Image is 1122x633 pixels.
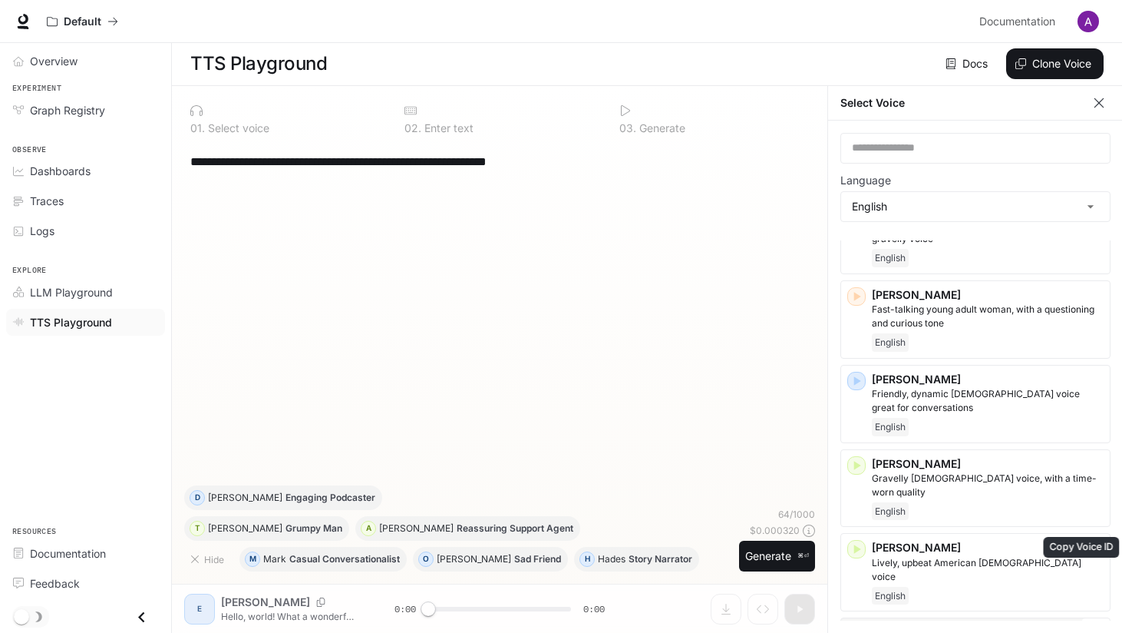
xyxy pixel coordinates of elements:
p: Enter text [421,123,474,134]
p: Generate [636,123,685,134]
img: User avatar [1077,11,1099,32]
span: LLM Playground [30,284,113,300]
p: Friendly, dynamic male voice great for conversations [872,387,1104,415]
div: T [190,516,204,541]
button: T[PERSON_NAME]Grumpy Man [184,516,349,541]
button: HHadesStory Narrator [574,547,699,572]
a: Traces [6,187,165,214]
p: 0 2 . [404,123,421,134]
p: 0 1 . [190,123,205,134]
p: [PERSON_NAME] [872,540,1104,555]
div: H [580,547,594,572]
button: Generate⌘⏎ [739,541,815,572]
span: Dashboards [30,163,91,179]
div: A [361,516,375,541]
a: Overview [6,48,165,75]
p: [PERSON_NAME] [872,456,1104,472]
p: [PERSON_NAME] [872,372,1104,387]
a: Documentation [6,540,165,567]
a: Graph Registry [6,97,165,124]
p: 0 3 . [619,123,636,134]
button: D[PERSON_NAME]Engaging Podcaster [184,486,382,510]
p: ⌘⏎ [797,552,809,561]
button: All workspaces [40,6,125,37]
p: Sad Friend [514,555,561,564]
span: English [872,249,909,267]
span: TTS Playground [30,314,112,330]
span: Dark mode toggle [14,608,29,625]
div: M [246,547,259,572]
button: User avatar [1073,6,1104,37]
p: [PERSON_NAME] [208,493,282,502]
span: Traces [30,193,64,209]
div: Copy Voice ID [1044,537,1120,558]
p: 64 / 1000 [778,508,815,521]
p: Story Narrator [629,555,692,564]
div: O [419,547,433,572]
span: Documentation [979,12,1055,31]
span: Feedback [30,575,80,592]
p: Reassuring Support Agent [457,524,573,533]
p: Grumpy Man [285,524,342,533]
a: Documentation [973,6,1067,37]
a: LLM Playground [6,279,165,306]
p: [PERSON_NAME] [437,555,511,564]
span: Documentation [30,545,106,562]
a: TTS Playground [6,309,165,336]
p: Default [64,15,101,28]
p: $ 0.000320 [750,524,800,537]
p: Select voice [205,123,269,134]
span: English [872,418,909,436]
div: English [841,192,1110,221]
button: Close drawer [124,602,159,633]
a: Feedback [6,570,165,597]
span: English [872,587,909,605]
button: Clone Voice [1006,48,1104,79]
h1: TTS Playground [190,48,327,79]
p: Mark [263,555,286,564]
span: Overview [30,53,78,69]
span: English [872,333,909,352]
span: Logs [30,223,54,239]
p: Engaging Podcaster [285,493,375,502]
button: MMarkCasual Conversationalist [239,547,407,572]
p: [PERSON_NAME] [208,524,282,533]
div: D [190,486,204,510]
p: Gravelly male voice, with a time-worn quality [872,472,1104,499]
p: Fast-talking young adult woman, with a questioning and curious tone [872,303,1104,330]
span: English [872,502,909,521]
button: Hide [184,547,233,572]
p: Language [840,175,891,186]
p: [PERSON_NAME] [872,287,1104,303]
a: Dashboards [6,157,165,184]
p: Lively, upbeat American male voice [872,556,1104,584]
a: Logs [6,217,165,244]
p: [PERSON_NAME] [379,524,454,533]
button: A[PERSON_NAME]Reassuring Support Agent [355,516,580,541]
a: Docs [942,48,994,79]
span: Graph Registry [30,102,105,118]
p: Hades [598,555,625,564]
p: Casual Conversationalist [289,555,400,564]
button: O[PERSON_NAME]Sad Friend [413,547,568,572]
